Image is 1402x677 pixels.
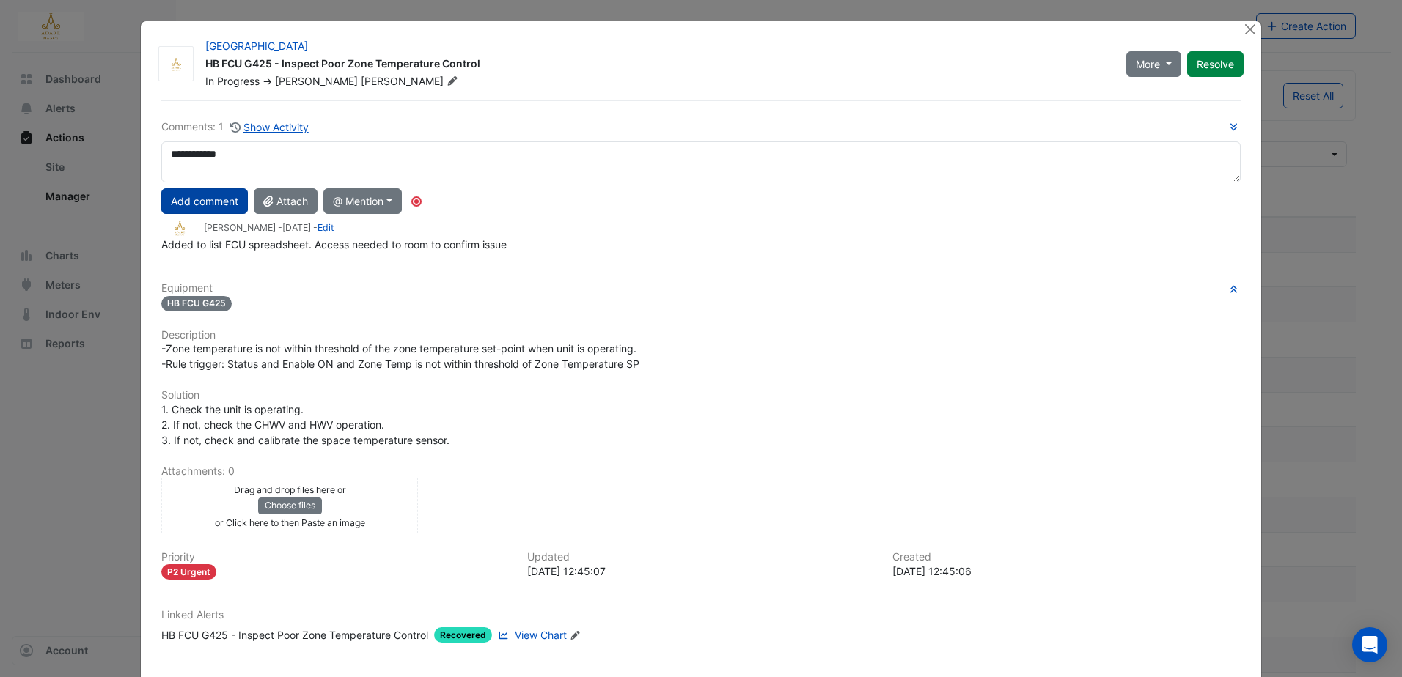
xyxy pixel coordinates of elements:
[230,119,309,136] button: Show Activity
[161,282,1241,295] h6: Equipment
[263,75,272,87] span: ->
[161,119,309,136] div: Comments: 1
[434,627,492,643] span: Recovered
[161,551,510,563] h6: Priority
[258,497,322,514] button: Choose files
[892,563,1241,579] div: [DATE] 12:45:06
[527,551,876,563] h6: Updated
[161,389,1241,402] h6: Solution
[161,403,449,446] span: 1. Check the unit is operating. 2. If not, check the CHWV and HWV operation. 3. If not, check and...
[161,342,639,370] span: -Zone temperature is not within threshold of the zone temperature set-point when unit is operatin...
[205,56,1109,74] div: HB FCU G425 - Inspect Poor Zone Temperature Control
[215,517,365,528] small: or Click here to then Paste an image
[1136,56,1160,72] span: More
[205,75,260,87] span: In Progress
[1352,627,1387,662] div: Open Intercom Messenger
[161,627,428,643] div: HB FCU G425 - Inspect Poor Zone Temperature Control
[159,57,193,72] img: Adare Manor
[161,465,1241,478] h6: Attachments: 0
[1243,21,1258,37] button: Close
[515,629,567,641] span: View Chart
[527,563,876,579] div: [DATE] 12:45:07
[161,238,507,251] span: Added to list FCU spreadsheet. Access needed to room to confirm issue
[161,221,198,237] img: Adare Manor
[361,74,460,89] span: [PERSON_NAME]
[161,188,248,214] button: Add comment
[254,188,318,214] button: Attach
[282,222,311,233] span: 2025-09-08 12:45:07
[570,630,581,641] fa-icon: Edit Linked Alerts
[323,188,402,214] button: @ Mention
[205,40,308,52] a: [GEOGRAPHIC_DATA]
[1126,51,1181,77] button: More
[892,551,1241,563] h6: Created
[275,75,358,87] span: [PERSON_NAME]
[161,564,216,580] div: P2 Urgent
[318,222,334,233] a: Edit
[204,221,334,234] small: [PERSON_NAME] - -
[161,329,1241,341] h6: Description
[495,627,567,643] a: View Chart
[161,609,1241,621] h6: Linked Alerts
[234,484,346,495] small: Drag and drop files here or
[410,195,423,208] div: Tooltip anchor
[1187,51,1244,77] button: Resolve
[161,296,232,311] span: HB FCU G425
